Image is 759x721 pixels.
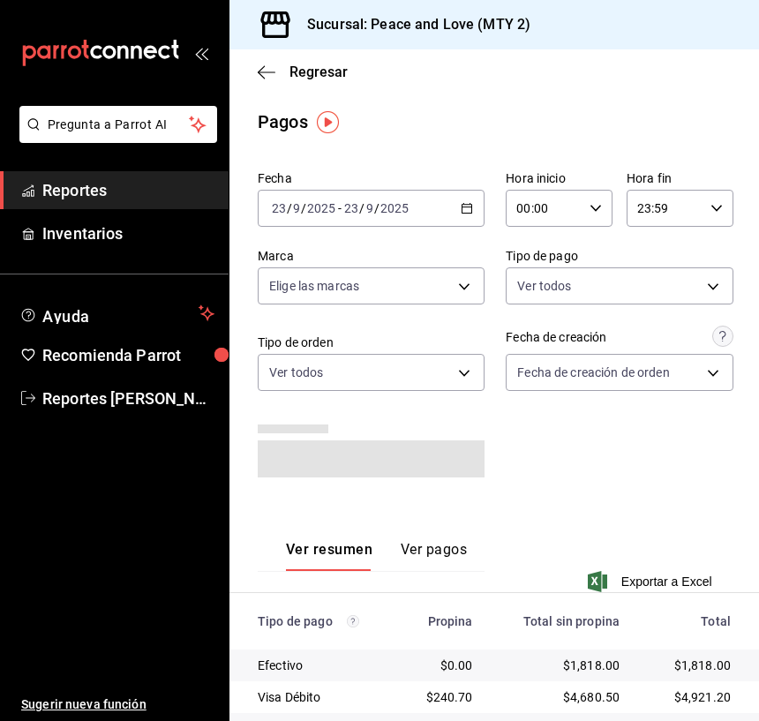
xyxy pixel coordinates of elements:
[258,250,485,262] label: Marca
[413,657,473,674] div: $0.00
[19,106,217,143] button: Pregunta a Parrot AI
[286,541,467,571] div: navigation tabs
[289,64,348,80] span: Regresar
[292,201,301,215] input: --
[42,303,192,324] span: Ayuda
[42,343,214,367] span: Recomienda Parrot
[317,111,339,133] img: Tooltip marker
[501,614,620,628] div: Total sin propina
[258,64,348,80] button: Regresar
[506,328,606,347] div: Fecha de creación
[517,364,669,381] span: Fecha de creación de orden
[48,116,190,134] span: Pregunta a Parrot AI
[269,364,323,381] span: Ver todos
[306,201,336,215] input: ----
[413,688,473,706] div: $240.70
[287,201,292,215] span: /
[347,615,359,627] svg: Los pagos realizados con Pay y otras terminales son montos brutos.
[591,571,712,592] button: Exportar a Excel
[506,250,733,262] label: Tipo de pago
[365,201,374,215] input: --
[301,201,306,215] span: /
[42,178,214,202] span: Reportes
[506,172,612,184] label: Hora inicio
[648,614,731,628] div: Total
[258,109,308,135] div: Pagos
[401,541,467,571] button: Ver pagos
[258,614,385,628] div: Tipo de pago
[374,201,379,215] span: /
[12,128,217,146] a: Pregunta a Parrot AI
[413,614,473,628] div: Propina
[293,14,530,35] h3: Sucursal: Peace and Love (MTY 2)
[379,201,410,215] input: ----
[501,688,620,706] div: $4,680.50
[258,657,385,674] div: Efectivo
[194,46,208,60] button: open_drawer_menu
[359,201,364,215] span: /
[258,688,385,706] div: Visa Débito
[258,336,485,349] label: Tipo de orden
[343,201,359,215] input: --
[258,172,485,184] label: Fecha
[42,387,214,410] span: Reportes [PERSON_NAME]
[517,277,571,295] span: Ver todos
[338,201,342,215] span: -
[269,277,359,295] span: Elige las marcas
[648,688,731,706] div: $4,921.20
[271,201,287,215] input: --
[42,222,214,245] span: Inventarios
[21,695,214,714] span: Sugerir nueva función
[648,657,731,674] div: $1,818.00
[627,172,733,184] label: Hora fin
[501,657,620,674] div: $1,818.00
[286,541,372,571] button: Ver resumen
